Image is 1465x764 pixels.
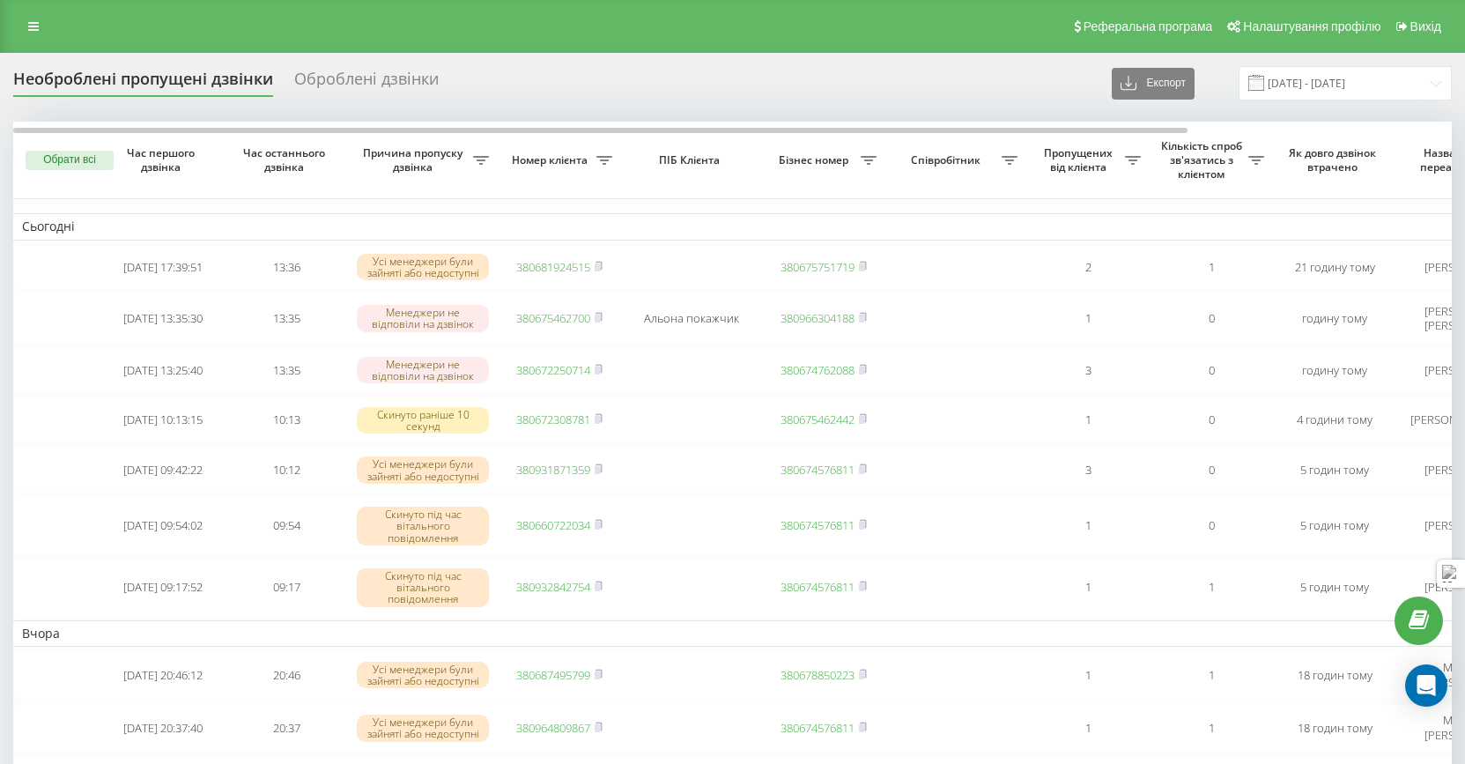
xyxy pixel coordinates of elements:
td: 0 [1150,497,1273,555]
div: Оброблені дзвінки [294,70,439,97]
div: Менеджери не відповіли на дзвінок [357,357,489,383]
div: Усі менеджери були зайняті або недоступні [357,456,489,483]
div: Необроблені пропущені дзвінки [13,70,273,97]
span: Як довго дзвінок втрачено [1287,146,1382,174]
td: годину тому [1273,293,1396,343]
a: 380674762088 [781,362,855,378]
td: 1 [1026,397,1150,443]
td: 1 [1026,497,1150,555]
td: 18 годин тому [1273,703,1396,753]
td: 1 [1026,293,1150,343]
td: [DATE] 10:13:15 [101,397,225,443]
td: 0 [1150,347,1273,394]
td: Альона покажчик [621,293,762,343]
span: Реферальна програма [1084,19,1213,33]
span: ПІБ Клієнта [636,153,747,167]
a: 380681924515 [516,259,590,275]
div: Open Intercom Messenger [1405,664,1447,707]
td: [DATE] 17:39:51 [101,244,225,291]
td: [DATE] 13:25:40 [101,347,225,394]
td: 09:54 [225,497,348,555]
td: 18 годин тому [1273,650,1396,700]
td: [DATE] 09:42:22 [101,447,225,493]
a: 380660722034 [516,517,590,533]
a: 380674576811 [781,517,855,533]
td: 5 годин тому [1273,447,1396,493]
td: 21 годину тому [1273,244,1396,291]
td: 3 [1026,347,1150,394]
a: 380674576811 [781,579,855,595]
span: Час першого дзвінка [115,146,211,174]
a: 380931871359 [516,462,590,478]
td: 4 години тому [1273,397,1396,443]
button: Обрати всі [26,151,114,170]
div: Скинуто під час вітального повідомлення [357,568,489,607]
a: 380672250714 [516,362,590,378]
td: 2 [1026,244,1150,291]
td: 0 [1150,293,1273,343]
td: 1 [1150,559,1273,617]
a: 380675462700 [516,310,590,326]
div: Усі менеджери були зайняті або недоступні [357,254,489,280]
td: 1 [1026,559,1150,617]
td: 13:35 [225,347,348,394]
div: Менеджери не відповіли на дзвінок [357,305,489,331]
td: 3 [1026,447,1150,493]
span: Причина пропуску дзвінка [357,146,473,174]
a: 380932842754 [516,579,590,595]
td: [DATE] 09:54:02 [101,497,225,555]
a: 380674576811 [781,720,855,736]
div: Усі менеджери були зайняті або недоступні [357,715,489,741]
span: Номер клієнта [507,153,596,167]
td: 1 [1026,650,1150,700]
td: 0 [1150,447,1273,493]
td: [DATE] 09:17:52 [101,559,225,617]
a: 380674576811 [781,462,855,478]
a: 380678850223 [781,667,855,683]
a: 380675462442 [781,412,855,427]
div: Усі менеджери були зайняті або недоступні [357,662,489,688]
span: Налаштування профілю [1243,19,1380,33]
td: 20:37 [225,703,348,753]
td: 1 [1026,703,1150,753]
td: 1 [1150,703,1273,753]
td: 10:12 [225,447,348,493]
a: 380966304188 [781,310,855,326]
div: Скинуто раніше 10 секунд [357,407,489,434]
td: 20:46 [225,650,348,700]
span: Час останнього дзвінка [239,146,334,174]
td: годину тому [1273,347,1396,394]
span: Кількість спроб зв'язатись з клієнтом [1158,139,1248,181]
td: 0 [1150,397,1273,443]
a: 380675751719 [781,259,855,275]
button: Експорт [1112,68,1195,100]
td: 10:13 [225,397,348,443]
span: Бізнес номер [771,153,861,167]
td: 5 годин тому [1273,559,1396,617]
span: Пропущених від клієнта [1035,146,1125,174]
div: Скинуто під час вітального повідомлення [357,507,489,545]
td: 13:35 [225,293,348,343]
td: [DATE] 20:46:12 [101,650,225,700]
td: 13:36 [225,244,348,291]
span: Вихід [1410,19,1441,33]
td: [DATE] 20:37:40 [101,703,225,753]
a: 380964809867 [516,720,590,736]
td: 09:17 [225,559,348,617]
td: 1 [1150,244,1273,291]
a: 380687495799 [516,667,590,683]
span: Співробітник [894,153,1002,167]
td: [DATE] 13:35:30 [101,293,225,343]
a: 380672308781 [516,412,590,427]
td: 1 [1150,650,1273,700]
td: 5 годин тому [1273,497,1396,555]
